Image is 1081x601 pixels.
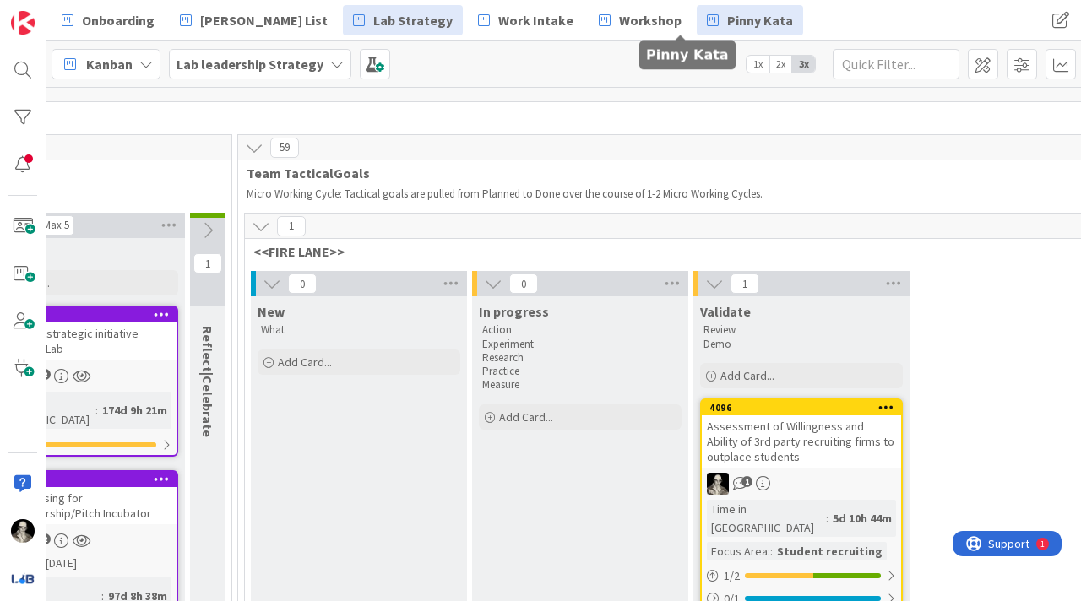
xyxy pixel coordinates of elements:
a: Work Intake [468,5,584,35]
div: 5d 10h 44m [828,509,896,528]
div: Max 5 [43,221,69,230]
span: : [95,401,98,420]
span: [DATE] [46,555,77,572]
span: 0 [509,273,538,294]
img: avatar [11,566,35,590]
span: 1 / 2 [724,567,740,585]
img: Visit kanbanzone.com [11,11,35,35]
a: Workshop [589,5,692,35]
h5: Pinny Kata [646,47,729,63]
a: Lab Strategy [343,5,463,35]
span: 2x [769,56,792,73]
span: [PERSON_NAME] List [200,10,328,30]
b: Lab leadership Strategy [177,56,323,73]
div: 1/2 [702,566,901,587]
span: Add Card... [720,368,774,383]
span: Workshop [619,10,682,30]
span: Add Card... [499,409,553,425]
span: In progress [479,303,549,320]
span: Lab Strategy [373,10,453,30]
p: Demo [703,338,899,351]
div: 1 [88,7,92,20]
span: 3x [792,56,815,73]
a: [PERSON_NAME] List [170,5,338,35]
span: Onboarding [82,10,155,30]
span: 1 [731,273,759,294]
span: 1 [277,216,306,236]
span: New [258,303,285,320]
p: Research [482,351,678,365]
div: Assessment of Willingness and Ability of 3rd party recruiting firms to outplace students [702,415,901,468]
span: 1 [741,476,752,487]
p: Action [482,323,678,337]
span: : [770,542,773,560]
span: Reflect|Celebrate [199,326,216,437]
span: : [826,509,828,528]
p: Measure [482,378,678,392]
input: Quick Filter... [833,49,959,79]
p: Experiment [482,338,678,351]
p: Review [703,323,899,337]
div: Time in [GEOGRAPHIC_DATA] [707,500,826,537]
div: Focus Area: [707,542,770,560]
span: Validate [700,303,751,320]
span: Pinny Kata [727,10,793,30]
div: 4096 [709,402,901,414]
img: WS [11,519,35,543]
div: 4096Assessment of Willingness and Ability of 3rd party recruiting firms to outplace students [702,400,901,468]
p: Practice [482,365,678,378]
span: Add Card... [278,355,332,370]
span: Kanban [86,54,133,74]
span: 59 [270,138,299,158]
span: 1x [747,56,769,73]
span: 1 [193,253,222,273]
a: Onboarding [52,5,165,35]
div: 174d 9h 21m [98,401,171,420]
span: Support [35,3,77,23]
span: 0 [288,273,317,294]
div: Student recruiting [773,542,887,560]
p: What [261,323,457,337]
a: Pinny Kata [697,5,803,35]
img: WS [707,473,729,495]
div: 4096 [702,400,901,415]
div: WS [702,473,901,495]
span: Work Intake [498,10,573,30]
